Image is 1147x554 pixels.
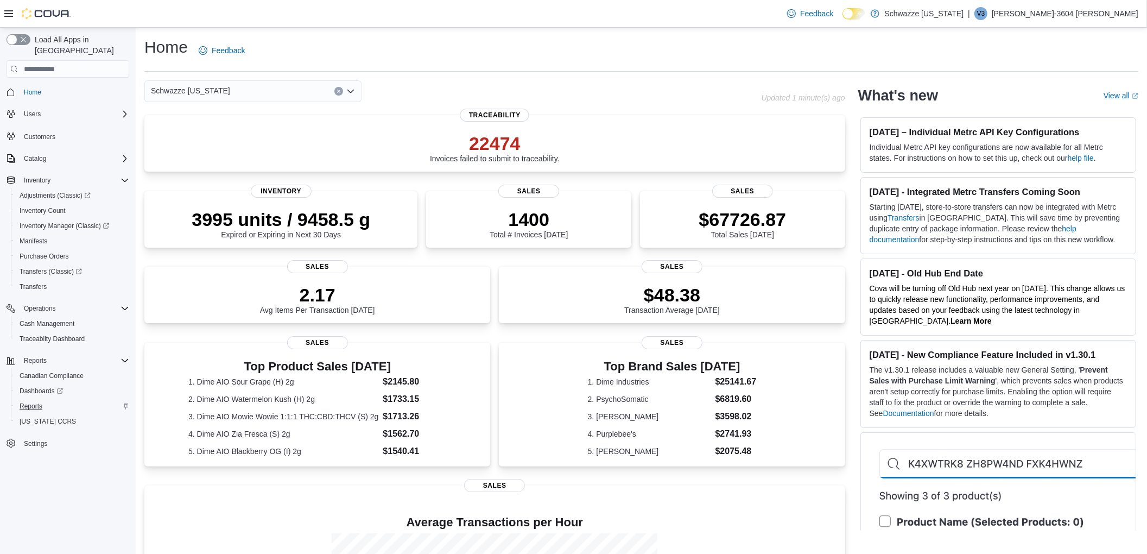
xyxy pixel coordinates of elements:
span: Purchase Orders [20,252,69,261]
span: Transfers (Classic) [15,265,129,278]
button: [US_STATE] CCRS [11,414,134,429]
a: Traceabilty Dashboard [15,332,89,345]
div: Vincent-3604 Valencia [974,7,987,20]
p: Schwazze [US_STATE] [885,7,964,20]
button: Users [2,106,134,122]
button: Catalog [2,151,134,166]
dd: $25141.67 [715,375,757,388]
a: Home [20,86,46,99]
dt: 5. Dime AIO Blackberry OG (I) 2g [188,446,378,457]
span: Catalog [20,152,129,165]
span: Customers [20,129,129,143]
p: 1400 [490,209,568,230]
span: Traceability [460,109,529,122]
span: Home [24,88,41,97]
span: Canadian Compliance [20,372,84,380]
span: Inventory Count [20,206,66,215]
span: Sales [287,336,348,349]
div: Invoices failed to submit to traceability. [430,133,560,163]
dt: 3. [PERSON_NAME] [588,411,711,422]
span: Manifests [20,237,47,245]
dt: 4. Dime AIO Zia Fresca (S) 2g [188,429,378,439]
span: Reports [15,400,129,413]
button: Users [20,108,45,121]
a: Purchase Orders [15,250,73,263]
button: Catalog [20,152,50,165]
span: Reports [20,354,129,367]
button: Reports [11,399,134,414]
dd: $1713.26 [383,410,446,423]
button: Clear input [334,87,343,96]
a: Transfers (Classic) [11,264,134,279]
a: Inventory Manager (Classic) [11,218,134,234]
h1: Home [144,36,188,58]
a: Inventory Count [15,204,70,217]
a: Reports [15,400,47,413]
a: Transfers [15,280,51,293]
strong: Learn More [950,317,991,325]
span: Inventory Manager (Classic) [20,222,109,230]
h3: [DATE] – Individual Metrc API Key Configurations [870,127,1127,137]
button: Inventory [2,173,134,188]
span: Washington CCRS [15,415,129,428]
dd: $2741.93 [715,427,757,440]
span: Customers [24,133,55,141]
span: Purchase Orders [15,250,129,263]
span: Canadian Compliance [15,369,129,382]
p: [PERSON_NAME]-3604 [PERSON_NAME] [992,7,1138,20]
span: Sales [464,479,525,492]
p: 3995 units / 9458.5 g [192,209,370,230]
a: Cash Management [15,317,79,330]
span: Settings [24,439,47,448]
p: Starting [DATE], store-to-store transfers can now be integrated with Metrc using in [GEOGRAPHIC_D... [870,202,1127,245]
span: Operations [24,304,56,313]
span: V3 [977,7,985,20]
span: Feedback [800,8,833,19]
h3: [DATE] - Old Hub End Date [870,268,1127,279]
span: Operations [20,302,129,315]
span: Dashboards [15,385,129,398]
button: Reports [20,354,51,367]
p: $67726.87 [699,209,787,230]
span: Transfers (Classic) [20,267,82,276]
a: Manifests [15,235,52,248]
p: Updated 1 minute(s) ago [762,93,845,102]
button: Canadian Compliance [11,368,134,383]
dd: $6819.60 [715,393,757,406]
span: Sales [712,185,773,198]
button: Customers [2,128,134,144]
h3: Top Product Sales [DATE] [188,360,446,373]
button: Inventory [20,174,55,187]
dt: 2. PsychoSomatic [588,394,711,405]
span: Users [24,110,41,118]
span: Inventory Manager (Classic) [15,219,129,232]
button: Manifests [11,234,134,249]
span: Dashboards [20,387,63,395]
span: Traceabilty Dashboard [15,332,129,345]
span: Cash Management [15,317,129,330]
dd: $1733.15 [383,393,446,406]
span: Catalog [24,154,46,163]
button: Transfers [11,279,134,294]
button: Operations [20,302,60,315]
button: Purchase Orders [11,249,134,264]
div: Expired or Expiring in Next 30 Days [192,209,370,239]
a: Dashboards [15,385,67,398]
a: Customers [20,130,60,143]
span: Schwazze [US_STATE] [151,84,230,97]
p: | [968,7,970,20]
p: The v1.30.1 release includes a valuable new General Setting, ' ', which prevents sales when produ... [870,364,1127,419]
div: Transaction Average [DATE] [624,284,720,314]
span: Cash Management [20,319,74,328]
h4: Average Transactions per Hour [153,516,837,529]
span: Users [20,108,129,121]
a: Canadian Compliance [15,369,88,382]
span: Sales [642,336,702,349]
div: Avg Items Per Transaction [DATE] [260,284,375,314]
span: Adjustments (Classic) [20,191,91,200]
h2: What's new [858,87,938,104]
dt: 1. Dime AIO Sour Grape (H) 2g [188,376,378,387]
span: [US_STATE] CCRS [20,417,76,426]
h3: [DATE] - Integrated Metrc Transfers Coming Soon [870,186,1127,197]
button: Traceabilty Dashboard [11,331,134,347]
